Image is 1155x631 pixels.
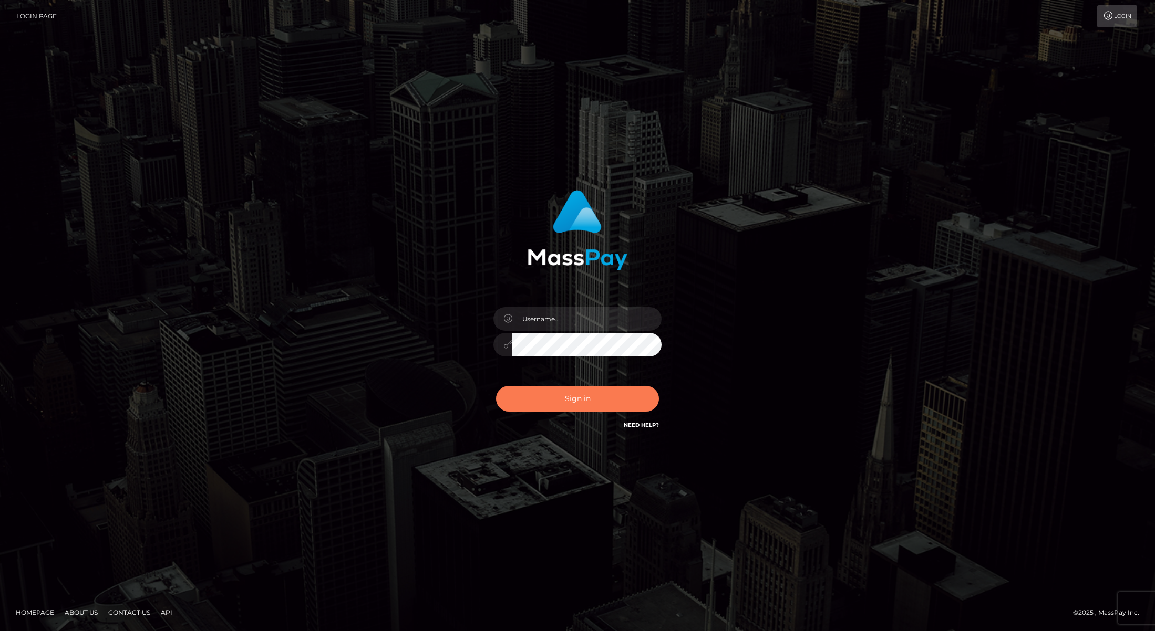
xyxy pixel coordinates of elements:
[16,5,57,27] a: Login Page
[528,190,627,270] img: MassPay Login
[60,604,102,621] a: About Us
[496,386,659,412] button: Sign in
[1073,607,1147,618] div: © 2025 , MassPay Inc.
[624,422,659,428] a: Need Help?
[157,604,177,621] a: API
[512,307,662,331] input: Username...
[104,604,154,621] a: Contact Us
[1097,5,1137,27] a: Login
[12,604,58,621] a: Homepage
